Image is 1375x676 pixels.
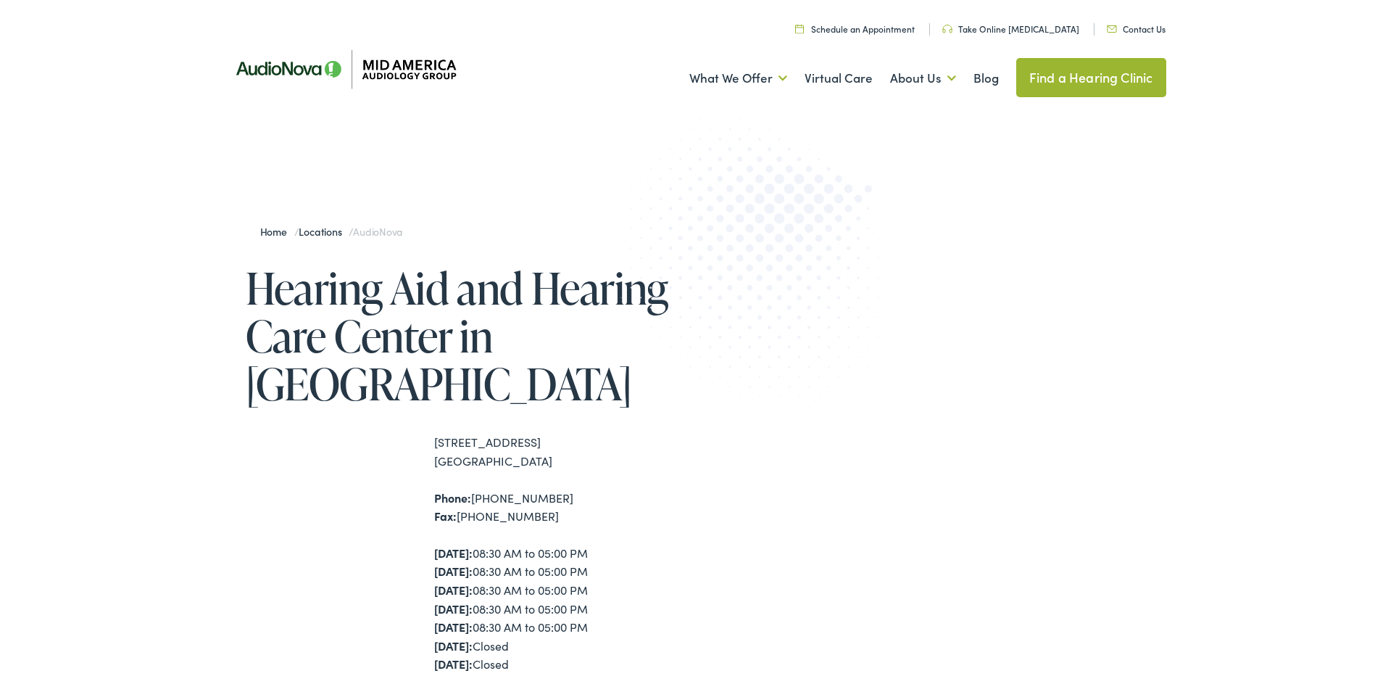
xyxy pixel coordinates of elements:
[246,264,688,408] h1: Hearing Aid and Hearing Care Center in [GEOGRAPHIC_DATA]
[260,224,294,239] a: Home
[805,51,873,105] a: Virtual Care
[795,22,915,35] a: Schedule an Appointment
[434,490,471,506] strong: Phone:
[434,601,473,617] strong: [DATE]:
[689,51,787,105] a: What We Offer
[1016,58,1166,97] a: Find a Hearing Clinic
[434,508,457,524] strong: Fax:
[1107,22,1166,35] a: Contact Us
[795,24,804,33] img: utility icon
[973,51,999,105] a: Blog
[434,489,688,526] div: [PHONE_NUMBER] [PHONE_NUMBER]
[260,224,403,239] span: / /
[434,638,473,654] strong: [DATE]:
[942,22,1079,35] a: Take Online [MEDICAL_DATA]
[299,224,349,239] a: Locations
[353,224,402,239] span: AudioNova
[434,619,473,635] strong: [DATE]:
[434,545,473,561] strong: [DATE]:
[942,25,952,33] img: utility icon
[434,582,473,598] strong: [DATE]:
[1107,25,1117,33] img: utility icon
[434,563,473,579] strong: [DATE]:
[434,544,688,674] div: 08:30 AM to 05:00 PM 08:30 AM to 05:00 PM 08:30 AM to 05:00 PM 08:30 AM to 05:00 PM 08:30 AM to 0...
[890,51,956,105] a: About Us
[434,656,473,672] strong: [DATE]:
[434,433,688,470] div: [STREET_ADDRESS] [GEOGRAPHIC_DATA]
